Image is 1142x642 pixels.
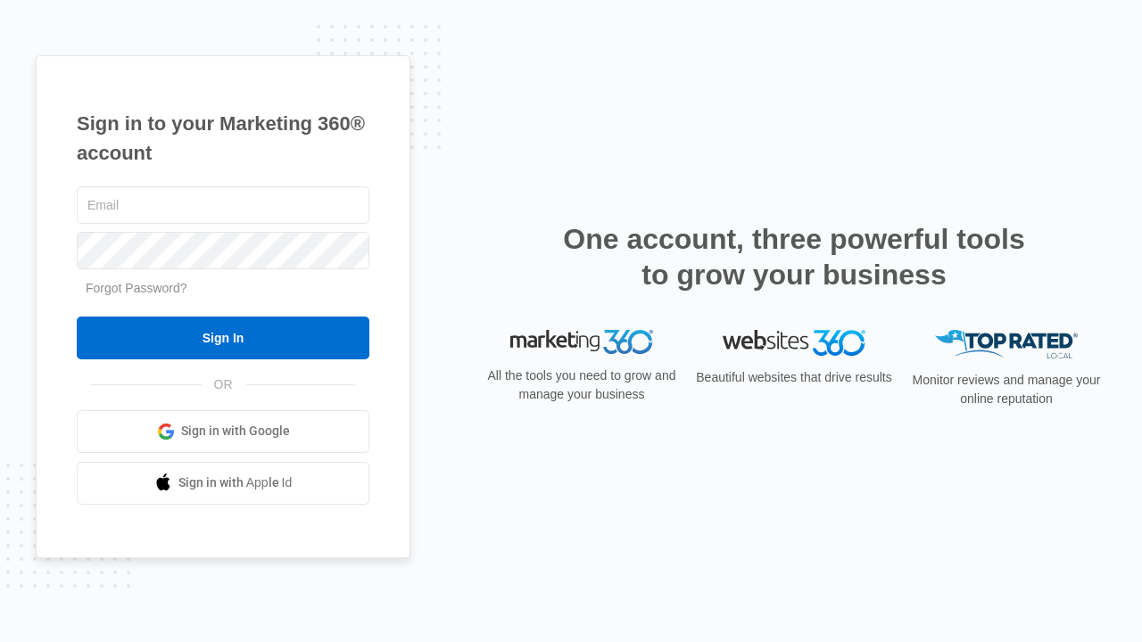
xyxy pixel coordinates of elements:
[77,317,369,359] input: Sign In
[202,375,245,394] span: OR
[510,330,653,355] img: Marketing 360
[482,366,682,404] p: All the tools you need to grow and manage your business
[77,109,369,168] h1: Sign in to your Marketing 360® account
[77,410,369,453] a: Sign in with Google
[77,462,369,505] a: Sign in with Apple Id
[178,473,293,492] span: Sign in with Apple Id
[694,368,894,387] p: Beautiful websites that drive results
[181,422,290,440] span: Sign in with Google
[558,221,1030,292] h2: One account, three powerful tools to grow your business
[906,371,1106,408] p: Monitor reviews and manage your online reputation
[723,330,865,356] img: Websites 360
[77,186,369,224] input: Email
[86,281,187,295] a: Forgot Password?
[935,330,1078,359] img: Top Rated Local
